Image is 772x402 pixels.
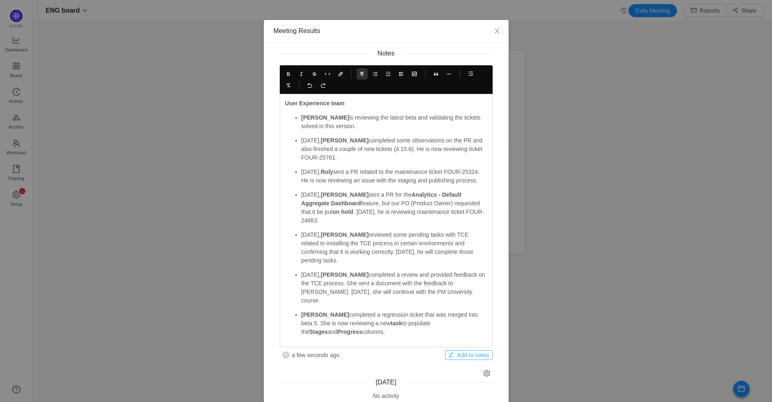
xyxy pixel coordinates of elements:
i: icon: setting [483,370,490,377]
strong: [PERSON_NAME] [321,191,368,198]
p: completed a regression ticket that was merged into beta 5. She is now reviewing a new to populate... [301,311,487,336]
button: Code [322,68,333,80]
button: Code Block [409,68,420,80]
button: Clear Format [283,80,294,91]
strong: [PERSON_NAME] [301,114,349,121]
button: Strike [309,68,320,80]
span: [DATE] [376,379,396,386]
strong: Progress [337,329,362,335]
div: No activity [280,392,493,400]
button: Close [486,20,509,43]
div: Meeting Results [274,27,499,36]
i: icon: user [284,353,288,357]
button: Redo [317,80,329,91]
i: icon: close [494,28,500,34]
p: is reviewing the latest beta and validating the tickets solved in this version. [301,113,487,131]
button: Paragraph [356,68,368,80]
button: Bold [283,68,294,80]
strong: task [391,320,402,326]
p: [DATE], sent a PR related to the maintenance ticket FOUR-25324. He is now reviewing an issue with... [301,168,487,185]
button: Hard Break [465,68,476,80]
p: [DATE], completed some observations on the PR and also finished a couple of new tickets (4.15.6).... [301,136,487,162]
strong: [PERSON_NAME] [321,137,368,144]
button: Highlight [335,68,346,80]
strong: [PERSON_NAME] [301,311,349,318]
strong: User Experience team [285,100,345,107]
strong: [PERSON_NAME] [321,271,368,278]
p: [DATE], completed a review and provided feedback on the TCE process. She sent a document with the... [301,271,487,305]
strong: [PERSON_NAME] [321,231,368,238]
span: a few seconds ago [292,351,340,360]
button: icon: editAdd to notes [445,350,493,360]
p: [DATE], reviewed some pending tasks with TCE related to installing the TCE process in certain env... [301,231,487,265]
strong: Stages [309,329,328,335]
span: Notes [368,49,405,58]
button: Ordered List [383,68,394,80]
strong: on hold [333,209,354,215]
button: Task List [396,68,407,80]
button: Blockquote [430,68,442,80]
strong: Roly [321,169,333,175]
button: Undo [304,80,316,91]
p: [DATE], sent a PR for the feature, but our PO (Product Owner) requested that it be put . [DATE], ... [301,191,487,225]
button: Horizontal Rule [443,68,455,80]
button: Bullet List [369,68,381,80]
button: Italic [296,68,307,80]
